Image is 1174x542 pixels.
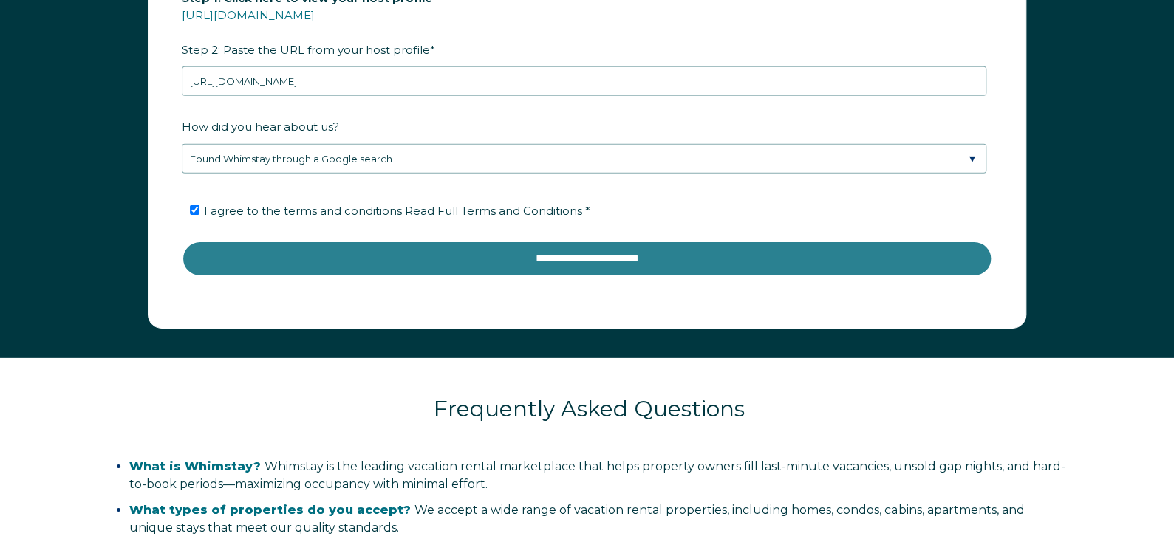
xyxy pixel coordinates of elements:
[129,503,1024,535] span: We accept a wide range of vacation rental properties, including homes, condos, cabins, apartments...
[129,503,411,517] span: What types of properties do you accept?
[204,204,590,218] span: I agree to the terms and conditions
[402,204,585,218] a: Read Full Terms and Conditions
[182,66,986,96] input: airbnb.com/users/show/12345
[434,395,745,422] span: Frequently Asked Questions
[129,459,1065,491] span: Whimstay is the leading vacation rental marketplace that helps property owners fill last-minute v...
[182,115,339,138] span: How did you hear about us?
[190,205,199,215] input: I agree to the terms and conditions Read Full Terms and Conditions *
[129,459,261,473] span: What is Whimstay?
[182,8,315,22] a: [URL][DOMAIN_NAME]
[405,204,582,218] span: Read Full Terms and Conditions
